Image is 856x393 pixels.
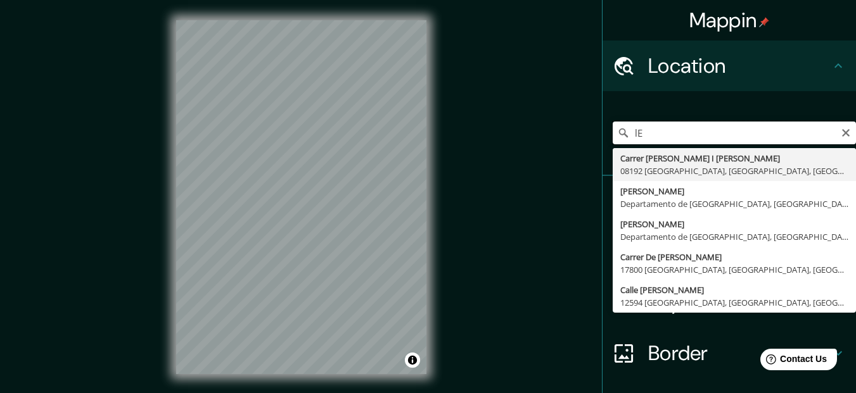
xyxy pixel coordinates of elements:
button: Toggle attribution [405,352,420,368]
div: Carrer [PERSON_NAME] I [PERSON_NAME] [620,152,848,165]
div: Departamento de [GEOGRAPHIC_DATA], [GEOGRAPHIC_DATA] [620,197,848,210]
canvas: Map [176,20,426,374]
div: Pins [603,176,856,227]
h4: Location [648,53,831,78]
div: Calle [PERSON_NAME] [620,284,848,296]
div: 08192 [GEOGRAPHIC_DATA], [GEOGRAPHIC_DATA], [GEOGRAPHIC_DATA] [620,165,848,177]
img: pin-icon.png [759,17,769,27]
div: 12594 [GEOGRAPHIC_DATA], [GEOGRAPHIC_DATA], [GEOGRAPHIC_DATA] [620,296,848,309]
h4: Mappin [689,8,770,33]
button: Clear [841,126,851,138]
div: Location [603,41,856,91]
div: Style [603,227,856,277]
div: [PERSON_NAME] [620,185,848,197]
div: 17800 [GEOGRAPHIC_DATA], [GEOGRAPHIC_DATA], [GEOGRAPHIC_DATA] [620,263,848,276]
div: Departamento de [GEOGRAPHIC_DATA], [GEOGRAPHIC_DATA] [620,230,848,243]
div: Carrer De [PERSON_NAME] [620,251,848,263]
input: Pick your city or area [613,122,856,144]
h4: Layout [648,290,831,315]
iframe: Help widget launcher [743,344,842,379]
div: Border [603,328,856,378]
h4: Border [648,340,831,366]
div: [PERSON_NAME] [620,218,848,230]
div: Layout [603,277,856,328]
